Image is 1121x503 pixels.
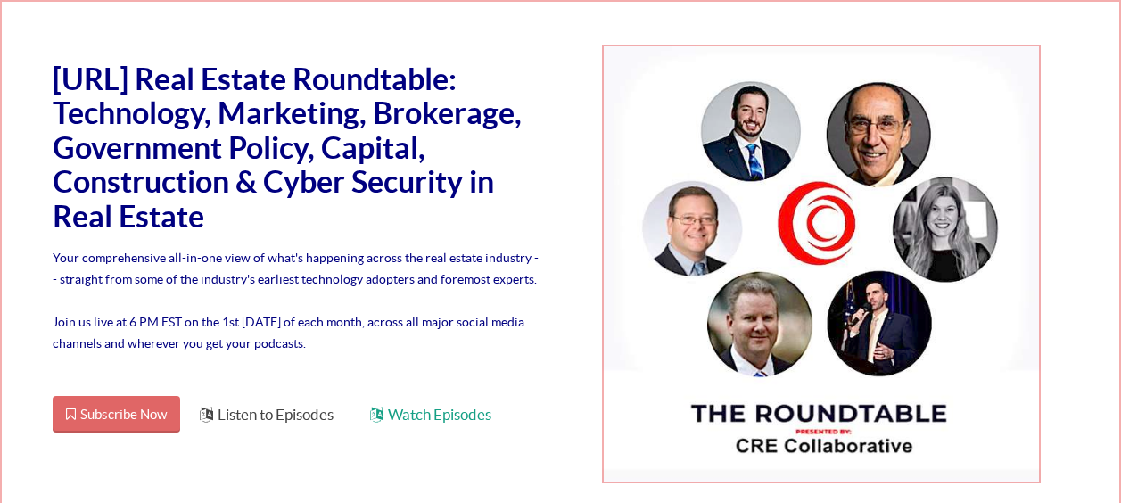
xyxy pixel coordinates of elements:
span: Your comprehensive all-in-one view of what's happening across the real estate industry -- straigh... [53,251,539,286]
strong: [URL] Real Estate Roundtable: [53,62,457,96]
strong: Technology, Marketing, Brokerage, Government Policy, Capital, Construction & Cyber Security in Re... [53,95,522,233]
span: Join us live at 6 PM EST on the 1st [DATE] of each month, across all major social media channels ... [53,315,524,350]
a: Watch Episodes [353,394,508,434]
a: Listen to Episodes [183,394,350,434]
a: Subscribe Now [53,396,180,433]
span: with [PERSON_NAME] [204,201,502,234]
